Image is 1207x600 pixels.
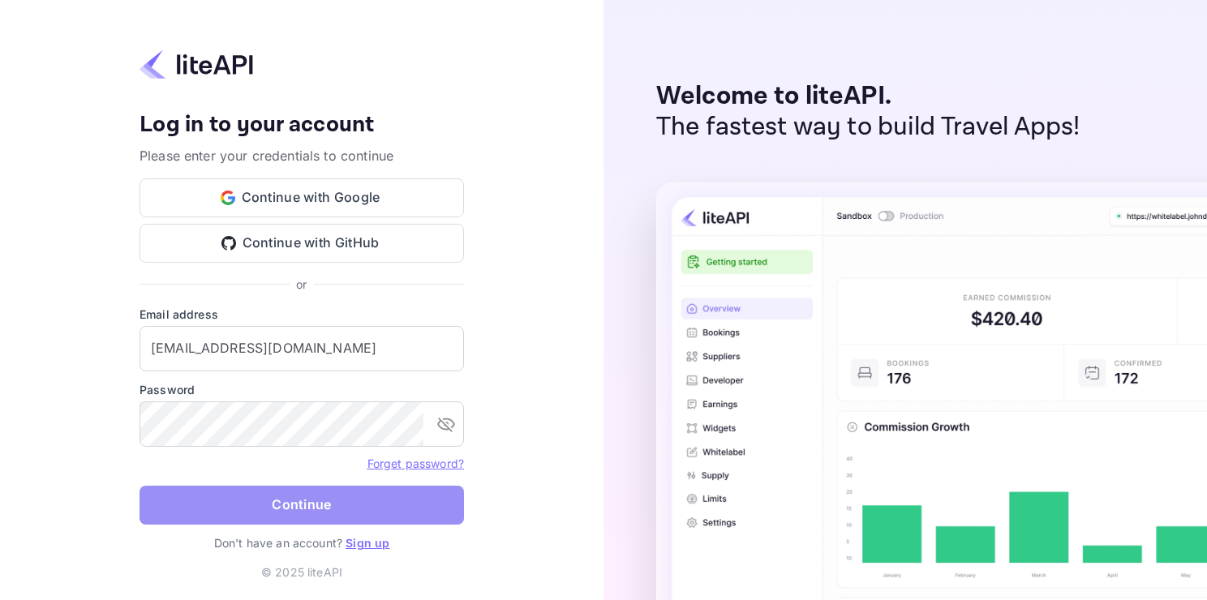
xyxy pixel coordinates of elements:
[367,455,464,471] a: Forget password?
[140,49,253,80] img: liteapi
[367,456,464,470] a: Forget password?
[140,224,464,263] button: Continue with GitHub
[656,112,1080,143] p: The fastest way to build Travel Apps!
[140,111,464,139] h4: Log in to your account
[430,408,462,440] button: toggle password visibility
[140,486,464,525] button: Continue
[346,536,389,550] a: Sign up
[140,326,464,371] input: Enter your email address
[140,381,464,398] label: Password
[140,534,464,551] p: Don't have an account?
[656,81,1080,112] p: Welcome to liteAPI.
[296,276,307,293] p: or
[140,306,464,323] label: Email address
[261,564,342,581] p: © 2025 liteAPI
[140,178,464,217] button: Continue with Google
[140,146,464,165] p: Please enter your credentials to continue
